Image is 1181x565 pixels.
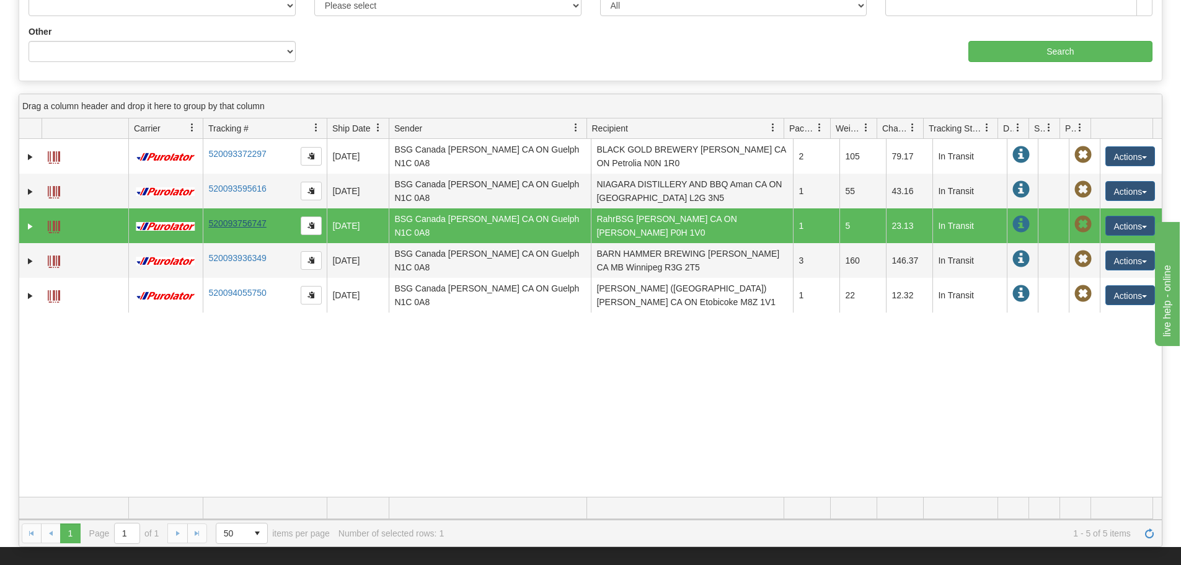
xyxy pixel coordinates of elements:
[1074,181,1092,198] span: Pickup Not Assigned
[48,146,60,166] a: Label
[976,117,997,138] a: Tracking Status filter column settings
[389,278,591,313] td: BSG Canada [PERSON_NAME] CA ON Guelph N1C 0A8
[134,153,197,162] img: 11 - Purolator
[591,139,793,174] td: BLACK GOLD BREWERY [PERSON_NAME] CA ON Petrolia N0N 1R0
[453,528,1131,538] span: 1 - 5 of 5 items
[216,523,330,544] span: items per page
[24,255,37,267] a: Expand
[48,180,60,200] a: Label
[29,25,51,38] label: Other
[839,139,886,174] td: 105
[793,208,839,243] td: 1
[839,208,886,243] td: 5
[932,139,1007,174] td: In Transit
[301,182,322,200] button: Copy to clipboard
[902,117,923,138] a: Charge filter column settings
[1139,523,1159,543] a: Refresh
[208,184,266,194] a: 520093595616
[793,139,839,174] td: 2
[1105,251,1155,270] button: Actions
[327,278,389,313] td: [DATE]
[1074,285,1092,303] span: Pickup Not Assigned
[856,117,877,138] a: Weight filter column settings
[368,117,389,138] a: Ship Date filter column settings
[389,208,591,243] td: BSG Canada [PERSON_NAME] CA ON Guelph N1C 0A8
[389,174,591,208] td: BSG Canada [PERSON_NAME] CA ON Guelph N1C 0A8
[1074,251,1092,268] span: Pickup Not Assigned
[836,122,862,135] span: Weight
[565,117,586,138] a: Sender filter column settings
[134,222,197,231] img: 11 - Purolator
[301,147,322,166] button: Copy to clipboard
[182,117,203,138] a: Carrier filter column settings
[839,243,886,278] td: 160
[115,523,139,543] input: Page 1
[929,122,983,135] span: Tracking Status
[1012,251,1030,268] span: In Transit
[60,523,80,543] span: Page 1
[1038,117,1059,138] a: Shipment Issues filter column settings
[1065,122,1076,135] span: Pickup Status
[48,285,60,305] a: Label
[793,243,839,278] td: 3
[306,117,327,138] a: Tracking # filter column settings
[9,7,115,22] div: live help - online
[389,139,591,174] td: BSG Canada [PERSON_NAME] CA ON Guelph N1C 0A8
[1012,285,1030,303] span: In Transit
[332,122,370,135] span: Ship Date
[134,257,197,266] img: 11 - Purolator
[48,250,60,270] a: Label
[591,243,793,278] td: BARN HAMMER BREWING [PERSON_NAME] CA MB Winnipeg R3G 2T5
[886,208,932,243] td: 23.13
[882,122,908,135] span: Charge
[591,278,793,313] td: [PERSON_NAME] ([GEOGRAPHIC_DATA]) [PERSON_NAME] CA ON Etobicoke M8Z 1V1
[134,122,161,135] span: Carrier
[338,528,444,538] div: Number of selected rows: 1
[134,291,197,301] img: 11 - Purolator
[1012,181,1030,198] span: In Transit
[886,243,932,278] td: 146.37
[932,208,1007,243] td: In Transit
[886,139,932,174] td: 79.17
[19,94,1162,118] div: grid grouping header
[763,117,784,138] a: Recipient filter column settings
[394,122,422,135] span: Sender
[932,243,1007,278] td: In Transit
[1069,117,1090,138] a: Pickup Status filter column settings
[1105,216,1155,236] button: Actions
[839,278,886,313] td: 22
[968,41,1152,62] input: Search
[24,290,37,302] a: Expand
[216,523,268,544] span: Page sizes drop down
[1003,122,1014,135] span: Delivery Status
[134,187,197,197] img: 11 - Purolator
[48,215,60,235] a: Label
[1034,122,1045,135] span: Shipment Issues
[301,286,322,305] button: Copy to clipboard
[24,185,37,198] a: Expand
[809,117,830,138] a: Packages filter column settings
[932,174,1007,208] td: In Transit
[1105,285,1155,305] button: Actions
[247,523,267,543] span: select
[327,174,389,208] td: [DATE]
[591,174,793,208] td: NIAGARA DISTILLERY AND BBQ Aman CA ON [GEOGRAPHIC_DATA] L2G 3N5
[389,243,591,278] td: BSG Canada [PERSON_NAME] CA ON Guelph N1C 0A8
[208,122,249,135] span: Tracking #
[789,122,815,135] span: Packages
[301,216,322,235] button: Copy to clipboard
[301,251,322,270] button: Copy to clipboard
[224,527,240,540] span: 50
[1007,117,1028,138] a: Delivery Status filter column settings
[1012,216,1030,233] span: In Transit
[208,253,266,263] a: 520093936349
[327,139,389,174] td: [DATE]
[327,208,389,243] td: [DATE]
[1152,219,1180,345] iframe: chat widget
[24,220,37,233] a: Expand
[932,278,1007,313] td: In Transit
[886,174,932,208] td: 43.16
[24,151,37,163] a: Expand
[208,149,266,159] a: 520093372297
[886,278,932,313] td: 12.32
